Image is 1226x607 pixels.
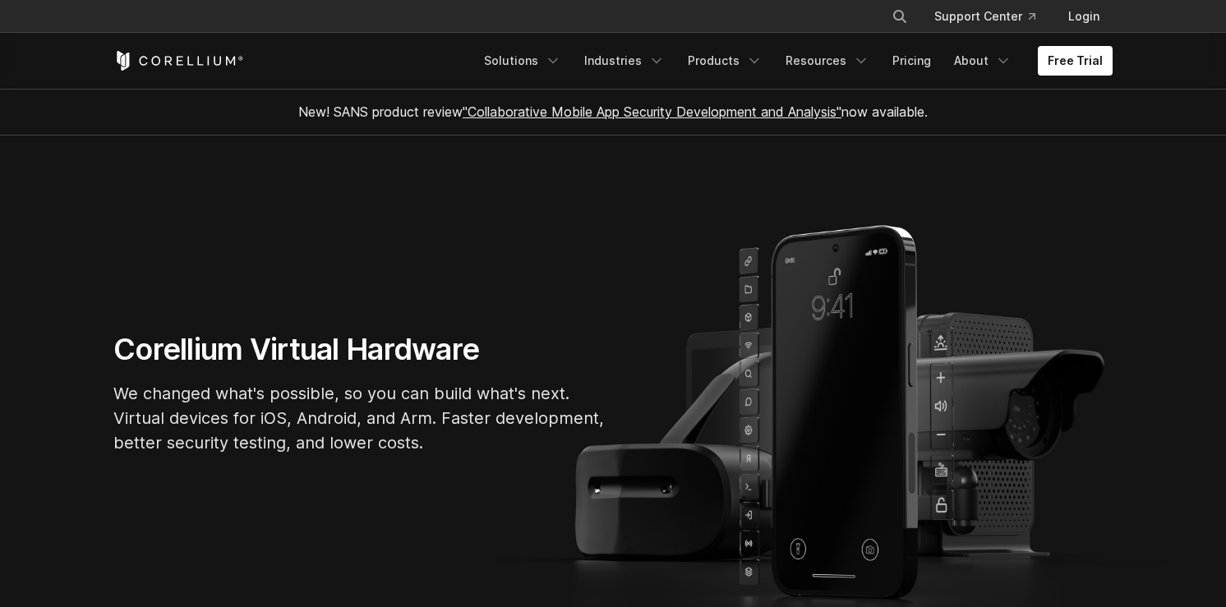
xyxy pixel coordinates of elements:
div: Navigation Menu [474,46,1113,76]
a: Industries [574,46,675,76]
div: Navigation Menu [872,2,1113,31]
a: "Collaborative Mobile App Security Development and Analysis" [463,103,841,120]
a: Login [1055,2,1113,31]
a: Resources [776,46,879,76]
h1: Corellium Virtual Hardware [113,331,606,368]
a: Free Trial [1038,46,1113,76]
a: Pricing [883,46,941,76]
a: Support Center [921,2,1049,31]
p: We changed what's possible, so you can build what's next. Virtual devices for iOS, Android, and A... [113,381,606,455]
a: Solutions [474,46,571,76]
a: About [944,46,1021,76]
a: Products [678,46,772,76]
button: Search [885,2,915,31]
a: Corellium Home [113,51,244,71]
span: New! SANS product review now available. [298,103,928,120]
